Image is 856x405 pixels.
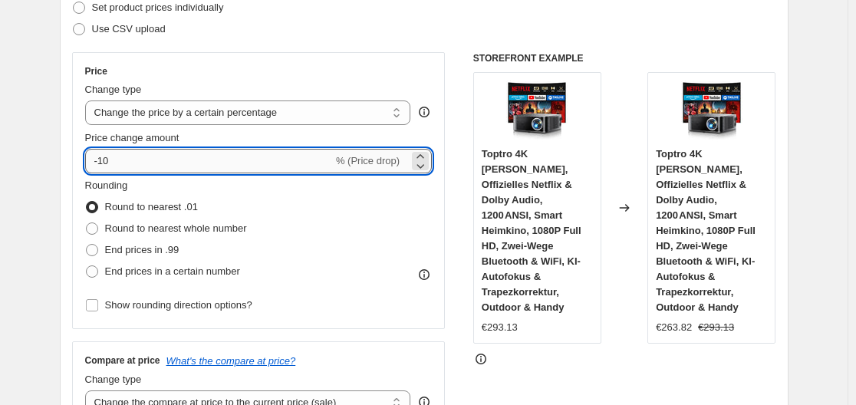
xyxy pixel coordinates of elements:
[85,179,128,191] span: Rounding
[85,84,142,95] span: Change type
[105,201,198,212] span: Round to nearest .01
[416,104,432,120] div: help
[482,320,518,335] div: €293.13
[105,299,252,311] span: Show rounding direction options?
[656,148,756,313] span: Toptro 4K [PERSON_NAME], Offizielles Netflix & Dolby Audio, 1200 ANSI, Smart Heimkino, 1080P Full...
[92,23,166,35] span: Use CSV upload
[698,320,734,335] strike: €293.13
[105,222,247,234] span: Round to nearest whole number
[681,81,742,142] img: 71YTbZV6b-L_80x.jpg
[105,265,240,277] span: End prices in a certain number
[482,148,581,313] span: Toptro 4K [PERSON_NAME], Offizielles Netflix & Dolby Audio, 1200 ANSI, Smart Heimkino, 1080P Full...
[105,244,179,255] span: End prices in .99
[656,320,692,335] div: €263.82
[336,155,400,166] span: % (Price drop)
[85,354,160,367] h3: Compare at price
[85,149,333,173] input: -15
[506,81,568,142] img: 71YTbZV6b-L_80x.jpg
[85,132,179,143] span: Price change amount
[92,2,224,13] span: Set product prices individually
[166,355,296,367] button: What's the compare at price?
[473,52,776,64] h6: STOREFRONT EXAMPLE
[85,374,142,385] span: Change type
[85,65,107,77] h3: Price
